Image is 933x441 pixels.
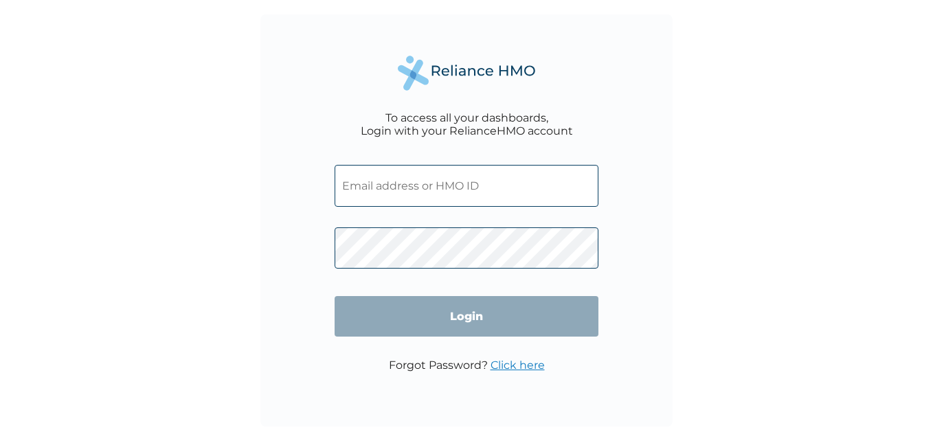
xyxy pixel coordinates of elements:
[335,165,598,207] input: Email address or HMO ID
[361,111,573,137] div: To access all your dashboards, Login with your RelianceHMO account
[398,56,535,91] img: Reliance Health's Logo
[491,359,545,372] a: Click here
[335,296,598,337] input: Login
[389,359,545,372] p: Forgot Password?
